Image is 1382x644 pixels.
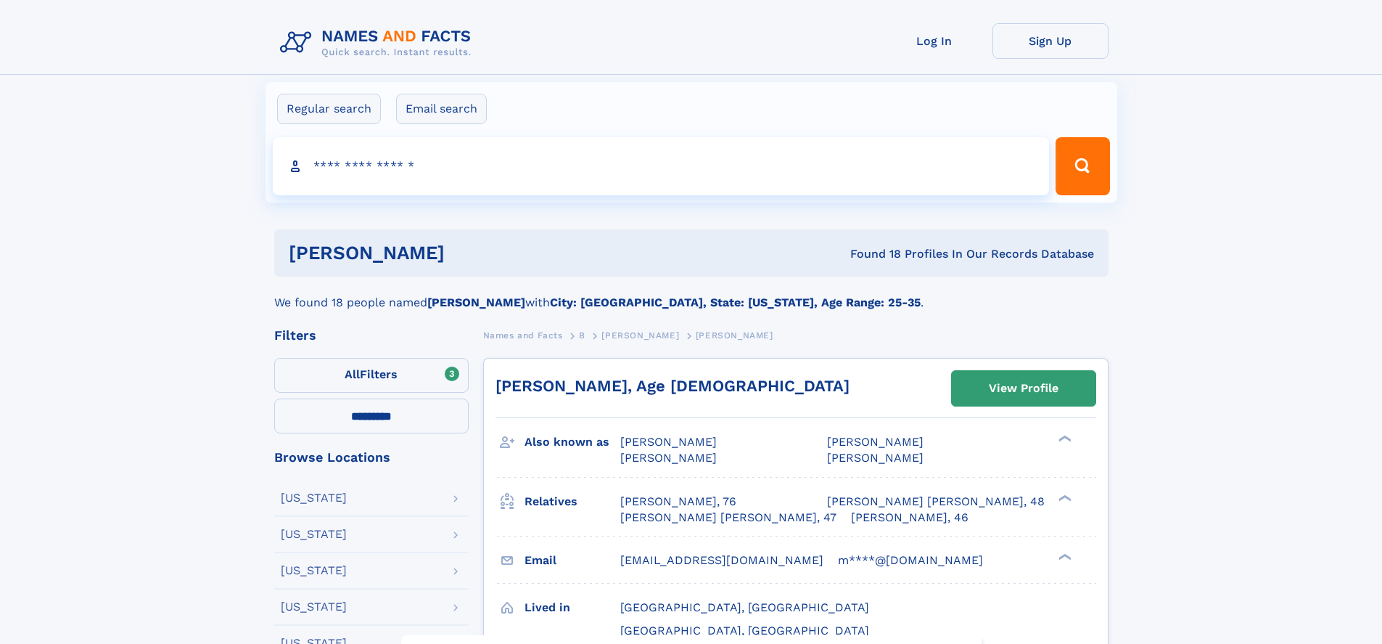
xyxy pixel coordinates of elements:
[1055,434,1072,444] div: ❯
[620,435,717,449] span: [PERSON_NAME]
[281,492,347,504] div: [US_STATE]
[620,451,717,465] span: [PERSON_NAME]
[620,624,869,637] span: [GEOGRAPHIC_DATA], [GEOGRAPHIC_DATA]
[601,326,679,344] a: [PERSON_NAME]
[427,295,525,309] b: [PERSON_NAME]
[620,494,736,510] a: [PERSON_NAME], 76
[525,489,620,514] h3: Relatives
[1055,493,1072,502] div: ❯
[827,435,924,449] span: [PERSON_NAME]
[579,326,585,344] a: B
[827,451,924,465] span: [PERSON_NAME]
[281,601,347,613] div: [US_STATE]
[495,377,850,395] a: [PERSON_NAME], Age [DEMOGRAPHIC_DATA]
[579,330,585,341] span: B
[525,548,620,573] h3: Email
[851,510,968,526] a: [PERSON_NAME], 46
[620,600,869,614] span: [GEOGRAPHIC_DATA], [GEOGRAPHIC_DATA]
[696,330,773,341] span: [PERSON_NAME]
[274,451,469,464] div: Browse Locations
[345,367,360,381] span: All
[601,330,679,341] span: [PERSON_NAME]
[952,371,1095,406] a: View Profile
[273,137,1050,195] input: search input
[525,430,620,455] h3: Also known as
[274,358,469,393] label: Filters
[525,595,620,620] h3: Lived in
[989,372,1058,405] div: View Profile
[274,23,483,62] img: Logo Names and Facts
[1056,137,1109,195] button: Search Button
[289,244,648,262] h1: [PERSON_NAME]
[277,94,381,124] label: Regular search
[550,295,921,309] b: City: [GEOGRAPHIC_DATA], State: [US_STATE], Age Range: 25-35
[281,565,347,576] div: [US_STATE]
[281,529,347,540] div: [US_STATE]
[827,494,1045,510] a: [PERSON_NAME] [PERSON_NAME], 48
[396,94,487,124] label: Email search
[647,246,1094,262] div: Found 18 Profiles In Our Records Database
[620,510,836,526] a: [PERSON_NAME] [PERSON_NAME], 47
[992,23,1109,59] a: Sign Up
[1055,552,1072,561] div: ❯
[620,553,823,567] span: [EMAIL_ADDRESS][DOMAIN_NAME]
[274,277,1109,311] div: We found 18 people named with .
[876,23,992,59] a: Log In
[274,329,469,342] div: Filters
[483,326,563,344] a: Names and Facts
